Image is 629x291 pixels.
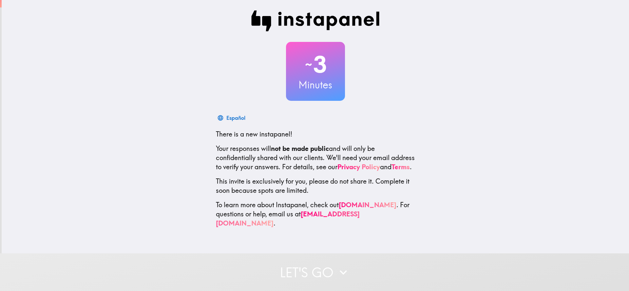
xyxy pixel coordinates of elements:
a: [DOMAIN_NAME] [339,201,396,209]
h2: 3 [286,51,345,78]
a: Terms [391,163,410,171]
p: This invite is exclusively for you, please do not share it. Complete it soon because spots are li... [216,177,415,195]
p: Your responses will and will only be confidentially shared with our clients. We'll need your emai... [216,144,415,172]
span: There is a new instapanel! [216,130,292,138]
b: not be made public [271,144,329,153]
img: Instapanel [251,10,380,31]
span: ~ [304,55,313,74]
p: To learn more about Instapanel, check out . For questions or help, email us at . [216,200,415,228]
button: Español [216,111,248,124]
div: Español [226,113,245,122]
a: Privacy Policy [337,163,380,171]
h3: Minutes [286,78,345,92]
a: [EMAIL_ADDRESS][DOMAIN_NAME] [216,210,360,227]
